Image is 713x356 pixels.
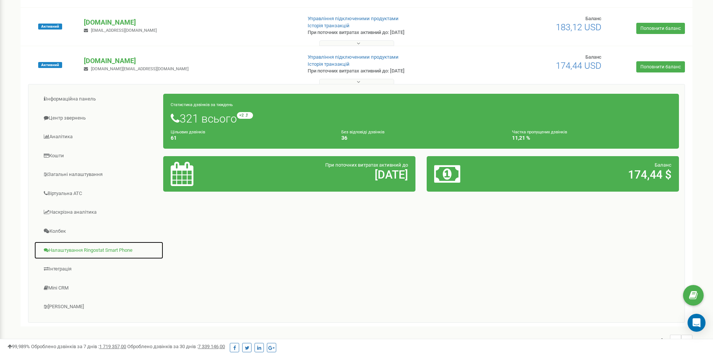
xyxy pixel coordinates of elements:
a: Поповнити баланс [636,23,685,34]
span: Активний [38,24,62,30]
span: 183,12 USD [556,22,601,32]
p: [DOMAIN_NAME] [84,18,295,27]
a: Кошти [34,147,164,165]
a: Аналiтика [34,128,164,146]
span: Оброблено дзвінків за 30 днів : [127,344,225,349]
a: Історія транзакцій [308,61,350,67]
a: [PERSON_NAME] [34,298,164,316]
a: Інформаційна панель [34,90,164,108]
a: Колбек [34,222,164,241]
h2: 174,44 $ [517,168,671,181]
span: При поточних витратах активний до [325,162,408,168]
p: [DOMAIN_NAME] [84,56,295,66]
span: [EMAIL_ADDRESS][DOMAIN_NAME] [91,28,157,33]
a: Управління підключеними продуктами [308,54,399,60]
span: Оброблено дзвінків за 7 днів : [31,344,126,349]
small: Цільових дзвінків [171,130,205,134]
span: 99,989% [7,344,30,349]
span: Активний [38,62,62,68]
p: При поточних витратах активний до: [DATE] [308,68,463,75]
a: Mini CRM [34,279,164,297]
nav: ... [648,327,692,353]
h1: 321 всього [171,112,671,125]
a: Управління підключеними продуктами [308,16,399,21]
small: Без відповіді дзвінків [341,130,384,134]
small: +2 [237,112,253,119]
div: Open Intercom Messenger [688,314,706,332]
a: Поповнити баланс [636,61,685,72]
h4: 11,21 % [512,135,671,141]
small: Частка пропущених дзвінків [512,130,567,134]
span: 174,44 USD [556,61,601,71]
span: Баланс [585,16,601,21]
a: Наскрізна аналітика [34,203,164,222]
h2: [DATE] [253,168,408,181]
u: 7 339 146,00 [198,344,225,349]
span: Баланс [585,54,601,60]
a: Центр звернень [34,109,164,127]
a: Інтеграція [34,260,164,278]
p: При поточних витратах активний до: [DATE] [308,29,463,36]
h4: 61 [171,135,330,141]
a: Налаштування Ringostat Smart Phone [34,241,164,260]
a: Загальні налаштування [34,165,164,184]
a: Історія транзакцій [308,23,350,28]
span: 1 - 2 of 2 [648,335,670,346]
h4: 36 [341,135,501,141]
small: Статистика дзвінків за тиждень [171,102,233,107]
span: [DOMAIN_NAME][EMAIL_ADDRESS][DOMAIN_NAME] [91,66,189,71]
span: Баланс [655,162,671,168]
u: 1 719 357,00 [99,344,126,349]
a: Віртуальна АТС [34,185,164,203]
